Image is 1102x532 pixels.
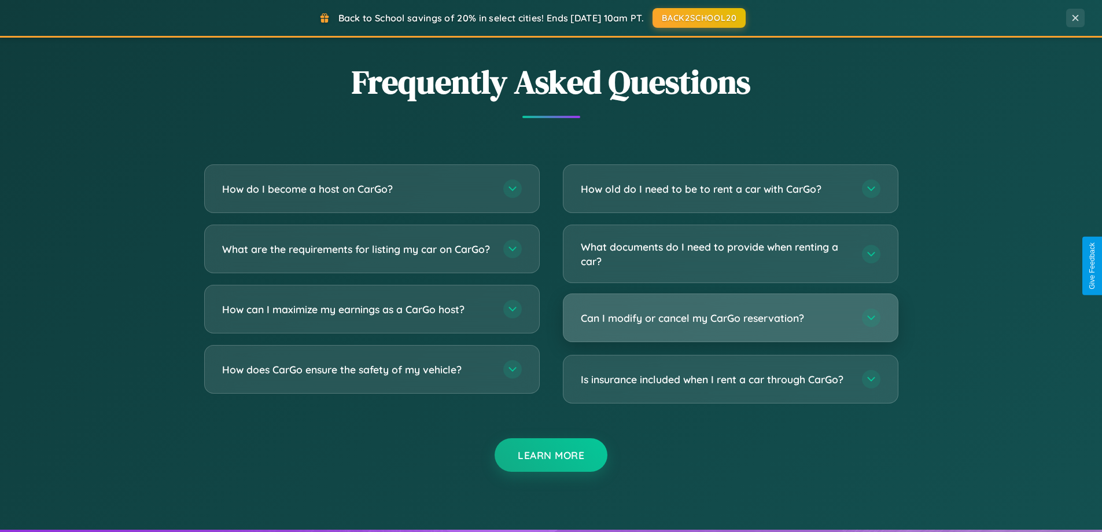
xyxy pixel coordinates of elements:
h2: Frequently Asked Questions [204,60,898,104]
h3: How does CarGo ensure the safety of my vehicle? [222,362,492,377]
h3: How old do I need to be to rent a car with CarGo? [581,182,850,196]
span: Back to School savings of 20% in select cities! Ends [DATE] 10am PT. [338,12,644,24]
h3: Is insurance included when I rent a car through CarGo? [581,372,850,387]
button: BACK2SCHOOL20 [653,8,746,28]
h3: Can I modify or cancel my CarGo reservation? [581,311,850,325]
h3: How do I become a host on CarGo? [222,182,492,196]
h3: What are the requirements for listing my car on CarGo? [222,242,492,256]
h3: How can I maximize my earnings as a CarGo host? [222,302,492,317]
button: Learn More [495,438,607,472]
div: Give Feedback [1088,243,1096,289]
h3: What documents do I need to provide when renting a car? [581,240,850,268]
